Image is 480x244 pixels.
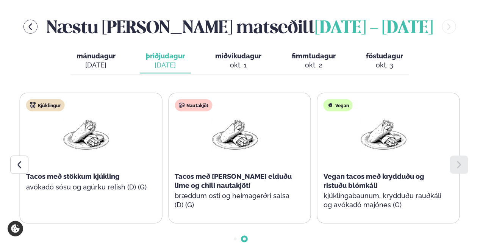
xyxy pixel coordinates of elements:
div: okt. 2 [292,61,336,70]
img: Wraps.png [62,117,111,153]
img: beef.svg [178,102,184,108]
span: mánudagur [77,52,116,60]
img: chicken.svg [30,102,36,108]
div: okt. 3 [366,61,403,70]
span: [DATE] - [DATE] [315,20,433,37]
div: Nautakjöt [175,99,212,111]
span: þriðjudagur [146,52,185,60]
button: miðvikudagur okt. 1 [209,48,267,74]
span: miðvikudagur [215,52,261,60]
p: avókadó sósu og agúrku relish (D) (G) [26,183,147,192]
button: fimmtudagur okt. 2 [286,48,342,74]
span: Go to slide 1 [234,238,237,241]
button: menu-btn-left [23,20,38,34]
button: föstudagur okt. 3 [360,48,409,74]
button: mánudagur [DATE] [70,48,122,74]
div: Kjúklingur [26,99,65,111]
p: bræddum osti og heimagerðri salsa (D) (G) [175,191,295,210]
span: Vegan tacos með krydduðu og ristuðu blómkáli [324,172,424,189]
span: Go to slide 2 [243,238,246,241]
span: fimmtudagur [292,52,336,60]
img: Wraps.png [211,117,259,153]
div: [DATE] [146,61,185,70]
div: [DATE] [77,61,116,70]
img: Wraps.png [360,117,408,153]
a: Cookie settings [8,221,23,236]
div: Vegan [324,99,353,111]
img: Vegan.svg [327,102,333,108]
button: menu-btn-right [442,20,456,34]
span: Tacos með [PERSON_NAME] elduðu lime og chili nautakjöti [175,172,292,189]
span: föstudagur [366,52,403,60]
p: kjúklingabaunum, krydduðu rauðkáli og avókadó majónes (G) [324,191,444,210]
span: Tacos með stökkum kjúkling [26,172,120,180]
div: okt. 1 [215,61,261,70]
button: þriðjudagur [DATE] [140,48,191,74]
h2: Næstu [PERSON_NAME] matseðill [47,14,433,39]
